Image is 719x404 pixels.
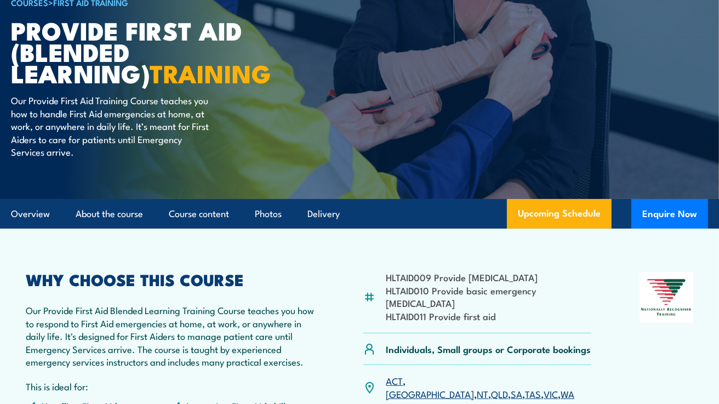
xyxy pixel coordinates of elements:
[307,200,340,229] a: Delivery
[11,200,50,229] a: Overview
[640,272,693,322] img: Nationally Recognised Training logo.
[150,54,271,92] strong: TRAINING
[525,387,541,400] a: TAS
[561,387,574,400] a: WA
[386,374,403,387] a: ACT
[386,310,591,322] li: HLTAID011 Provide first aid
[11,94,211,158] p: Our Provide First Aid Training Course teaches you how to handle First Aid emergencies at home, at...
[386,271,591,283] li: HLTAID009 Provide [MEDICAL_DATA]
[631,199,708,229] button: Enquire Now
[11,19,282,83] h1: Provide First Aid (Blended Learning)
[255,200,282,229] a: Photos
[386,343,591,355] p: Individuals, Small groups or Corporate bookings
[491,387,508,400] a: QLD
[544,387,558,400] a: VIC
[477,387,488,400] a: NT
[76,200,143,229] a: About the course
[386,284,591,310] li: HLTAID010 Provide basic emergency [MEDICAL_DATA]
[386,374,591,400] p: , , , , , , ,
[507,199,612,229] a: Upcoming Schedule
[169,200,229,229] a: Course content
[511,387,522,400] a: SA
[386,387,474,400] a: [GEOGRAPHIC_DATA]
[26,304,315,368] p: Our Provide First Aid Blended Learning Training Course teaches you how to respond to First Aid em...
[26,380,315,392] p: This is ideal for:
[26,272,315,286] h2: WHY CHOOSE THIS COURSE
